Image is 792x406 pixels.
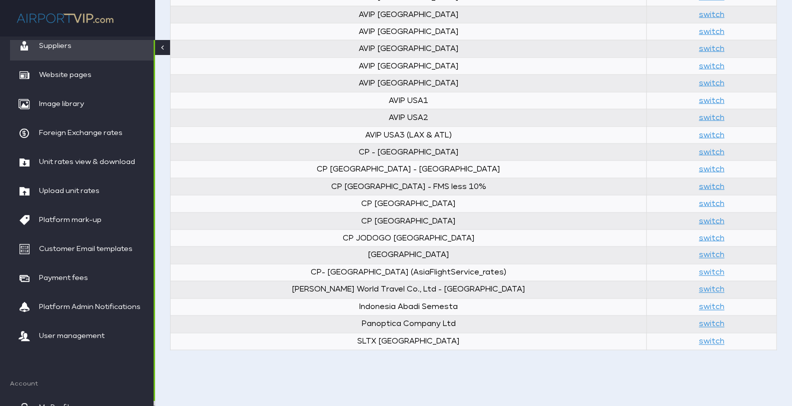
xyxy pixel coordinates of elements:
[699,165,724,173] a: switch
[10,205,155,234] a: Platform mark-up
[699,183,724,190] a: switch
[699,251,724,259] a: switch
[171,298,647,315] td: Indonesia Abadi Semesta
[10,60,155,89] a: Website pages
[699,234,724,242] a: switch
[699,45,724,52] a: switch
[39,292,141,321] span: Platform Admin Notifications
[171,57,647,74] td: AVIP [GEOGRAPHIC_DATA]
[171,212,647,229] td: CP [GEOGRAPHIC_DATA]
[171,316,647,333] td: Panoptica Company Ltd
[10,118,155,147] a: Foreign Exchange rates
[171,333,647,350] td: SLTX [GEOGRAPHIC_DATA]
[10,234,155,263] a: Customer Email templates
[171,40,647,57] td: AVIP [GEOGRAPHIC_DATA]
[699,148,724,156] a: switch
[171,92,647,109] td: AVIP USA1
[39,147,135,176] span: Unit rates view & download
[171,143,647,160] td: CP - [GEOGRAPHIC_DATA]
[39,205,102,234] span: Platform mark-up
[39,176,100,205] span: Upload unit rates
[171,161,647,178] td: CP [GEOGRAPHIC_DATA] - [GEOGRAPHIC_DATA]
[39,118,123,147] span: Foreign Exchange rates
[171,264,647,281] td: CP- [GEOGRAPHIC_DATA] (AsiaFlightService_rates)
[39,321,105,350] span: User management
[699,79,724,87] a: switch
[10,147,155,176] a: Unit rates view & download
[171,23,647,40] td: AVIP [GEOGRAPHIC_DATA]
[39,263,88,292] span: Payment fees
[10,31,155,60] a: Suppliers
[699,200,724,207] a: switch
[10,292,155,321] a: Platform Admin Notifications
[699,217,724,225] a: switch
[699,97,724,104] a: switch
[39,60,92,89] span: Website pages
[699,62,724,70] a: switch
[171,109,647,126] td: AVIP USA2
[10,263,155,292] a: Payment fees
[39,89,84,118] span: Image library
[171,247,647,264] td: [GEOGRAPHIC_DATA]
[171,195,647,212] td: CP [GEOGRAPHIC_DATA]
[699,114,724,121] a: switch
[15,7,115,29] img: company logo here
[39,234,133,263] span: Customer Email templates
[10,89,155,118] a: Image library
[171,178,647,195] td: CP [GEOGRAPHIC_DATA] - FMS less 10%
[699,269,724,276] a: switch
[699,338,724,345] a: switch
[699,303,724,311] a: switch
[171,6,647,23] td: AVIP [GEOGRAPHIC_DATA]
[699,286,724,293] a: switch
[699,28,724,35] a: switch
[699,131,724,139] a: switch
[699,320,724,328] a: switch
[39,31,72,60] span: Suppliers
[10,176,155,205] a: Upload unit rates
[10,321,155,350] a: User management
[699,11,724,18] a: switch
[171,75,647,92] td: AVIP [GEOGRAPHIC_DATA]
[171,126,647,143] td: AVIP USA3 (LAX & ATL)
[171,281,647,298] td: [PERSON_NAME] World Travel Co., Ltd - [GEOGRAPHIC_DATA]
[171,230,647,247] td: CP JODOGO [GEOGRAPHIC_DATA]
